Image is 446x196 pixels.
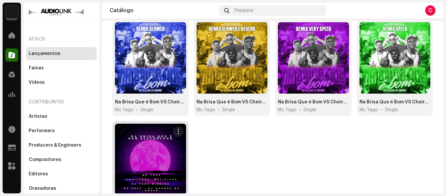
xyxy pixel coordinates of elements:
re-a-nav-header: Ativos [26,31,97,47]
span: Mc Yago [115,107,134,113]
span: Mc Yago [278,107,296,113]
span: Mc Yago [197,107,215,113]
div: Editores [29,171,48,177]
div: Na Brisa Que é Bom VS Cheiro do Skunk (Very Speed) [278,99,349,105]
div: Catálogo [110,8,216,13]
span: Pesquisa [234,8,253,13]
div: C [425,5,436,16]
re-m-nav-item: Performers [26,124,97,137]
re-a-nav-header: Contribuintes [26,94,97,110]
div: Single [140,107,153,113]
div: Compositores [29,157,61,162]
div: Performers [29,128,55,134]
div: Single [222,107,235,113]
span: • [218,107,219,113]
div: Artistas [29,114,47,119]
re-m-nav-item: Editores [26,168,97,181]
re-m-nav-item: Compositores [26,153,97,166]
div: Na Brisa Que é Bom VS Cheiro do Skunk (Remix Slowed) [115,99,186,105]
span: • [136,107,138,113]
div: Na Brisa Que é Bom VS Cheiro do Skunk (Slowed & Reverb) [197,99,268,105]
div: Vídeos [29,80,45,85]
img: 730b9dfe-18b5-4111-b483-f30b0c182d82 [5,5,18,18]
div: Lançamentos [29,51,60,56]
span: • [381,107,382,113]
re-m-nav-item: Artistas [26,110,97,123]
div: Single [385,107,398,113]
div: Single [303,107,316,113]
re-m-nav-item: Faixas [26,62,97,75]
div: Producers & Engineers [29,143,81,148]
div: Na Brisa Que é Bom VS Cheiro do Skunk (Speed) [359,99,431,105]
div: Gravadoras [29,186,56,191]
span: • [299,107,301,113]
re-m-nav-item: Lançamentos [26,47,97,60]
re-m-nav-item: Gravadoras [26,182,97,195]
span: Mc Yago [359,107,378,113]
div: Faixas [29,65,44,71]
re-m-nav-item: Producers & Engineers [26,139,97,152]
re-m-nav-item: Vídeos [26,76,97,89]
